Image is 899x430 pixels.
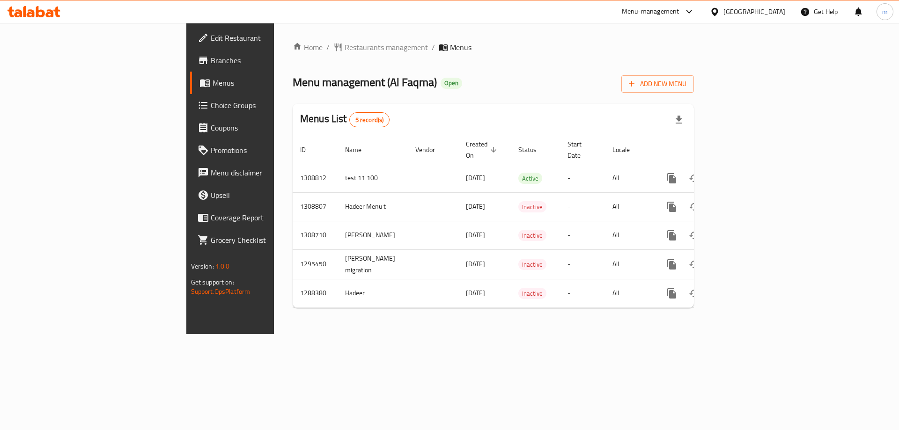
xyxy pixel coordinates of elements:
[190,184,337,206] a: Upsell
[661,253,683,276] button: more
[293,42,694,53] nav: breadcrumb
[612,144,642,155] span: Locale
[338,192,408,221] td: Hadeer Menu t
[683,167,706,189] button: Change Status
[190,161,337,184] a: Menu disclaimer
[466,200,485,212] span: [DATE]
[333,42,428,53] a: Restaurants management
[293,72,437,93] span: Menu management ( Al Faqma )
[683,224,706,247] button: Change Status
[668,109,690,131] div: Export file
[661,282,683,305] button: more
[338,221,408,249] td: [PERSON_NAME]
[300,144,318,155] span: ID
[215,260,230,272] span: 1.0.0
[338,279,408,307] td: Hadeer
[338,249,408,279] td: [PERSON_NAME] migration
[560,221,605,249] td: -
[300,112,390,127] h2: Menus List
[466,229,485,241] span: [DATE]
[191,276,234,288] span: Get support on:
[621,75,694,93] button: Add New Menu
[560,192,605,221] td: -
[466,138,500,161] span: Created On
[190,72,337,94] a: Menus
[191,260,214,272] span: Version:
[518,230,546,241] span: Inactive
[432,42,435,53] li: /
[338,164,408,192] td: test 11 100
[441,79,462,87] span: Open
[605,279,653,307] td: All
[661,167,683,189] button: more
[450,42,472,53] span: Menus
[466,172,485,184] span: [DATE]
[605,249,653,279] td: All
[683,282,706,305] button: Change Status
[567,138,594,161] span: Start Date
[518,259,546,270] span: Inactive
[518,202,546,212] span: Inactive
[683,196,706,218] button: Change Status
[211,189,329,201] span: Upsell
[349,112,390,127] div: Total records count
[466,258,485,270] span: [DATE]
[190,139,337,161] a: Promotions
[350,116,390,124] span: 5 record(s)
[211,55,329,66] span: Branches
[605,192,653,221] td: All
[211,234,329,246] span: Grocery Checklist
[190,27,337,49] a: Edit Restaurant
[211,145,329,156] span: Promotions
[191,285,251,298] a: Support.OpsPlatform
[518,173,542,184] span: Active
[560,279,605,307] td: -
[723,7,785,17] div: [GEOGRAPHIC_DATA]
[622,6,679,17] div: Menu-management
[415,144,447,155] span: Vendor
[653,136,758,164] th: Actions
[211,122,329,133] span: Coupons
[211,212,329,223] span: Coverage Report
[560,164,605,192] td: -
[190,229,337,251] a: Grocery Checklist
[629,78,686,90] span: Add New Menu
[190,49,337,72] a: Branches
[683,253,706,276] button: Change Status
[661,224,683,247] button: more
[560,249,605,279] td: -
[211,100,329,111] span: Choice Groups
[211,32,329,44] span: Edit Restaurant
[882,7,888,17] span: m
[518,201,546,212] div: Inactive
[293,136,758,308] table: enhanced table
[661,196,683,218] button: more
[518,144,549,155] span: Status
[213,77,329,88] span: Menus
[518,288,546,299] span: Inactive
[190,206,337,229] a: Coverage Report
[345,42,428,53] span: Restaurants management
[605,221,653,249] td: All
[211,167,329,178] span: Menu disclaimer
[605,164,653,192] td: All
[466,287,485,299] span: [DATE]
[190,117,337,139] a: Coupons
[441,78,462,89] div: Open
[345,144,374,155] span: Name
[190,94,337,117] a: Choice Groups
